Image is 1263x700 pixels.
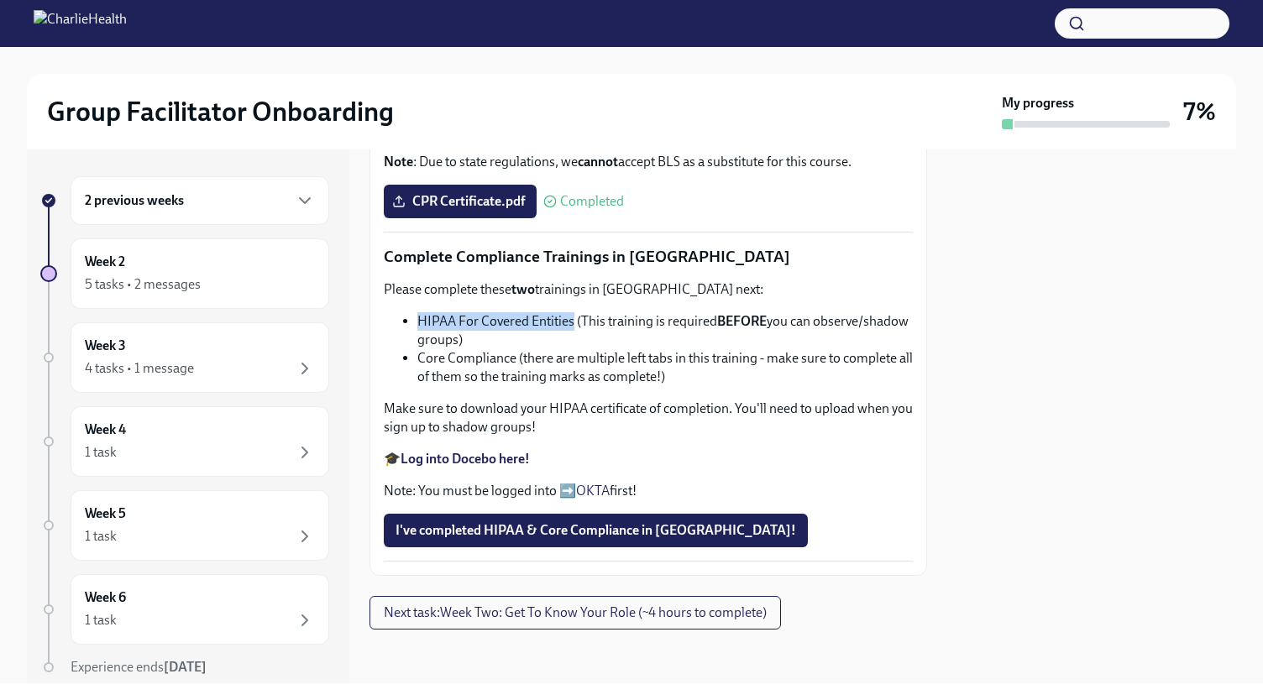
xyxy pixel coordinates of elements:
[384,185,537,218] label: CPR Certificate.pdf
[40,406,329,477] a: Week 41 task
[384,280,913,299] p: Please complete these trainings in [GEOGRAPHIC_DATA] next:
[396,193,525,210] span: CPR Certificate.pdf
[717,313,767,329] strong: BEFORE
[1183,97,1216,127] h3: 7%
[384,400,913,436] p: Make sure to download your HIPAA certificate of completion. You'll need to upload when you sign u...
[417,312,913,349] li: HIPAA For Covered Entities (This training is required you can observe/shadow groups)
[85,337,126,355] h6: Week 3
[417,349,913,386] li: Core Compliance (there are multiple left tabs in this training - make sure to complete all of the...
[384,514,808,547] button: I've completed HIPAA & Core Compliance in [GEOGRAPHIC_DATA]!
[40,574,329,645] a: Week 61 task
[85,527,117,546] div: 1 task
[40,238,329,309] a: Week 25 tasks • 2 messages
[85,275,201,294] div: 5 tasks • 2 messages
[384,246,913,268] p: Complete Compliance Trainings in [GEOGRAPHIC_DATA]
[85,191,184,210] h6: 2 previous weeks
[384,482,913,500] p: Note: You must be logged into ➡️ first!
[85,611,117,629] div: 1 task
[578,154,618,170] strong: cannot
[85,504,126,523] h6: Week 5
[384,604,767,621] span: Next task : Week Two: Get To Know Your Role (~4 hours to complete)
[71,176,329,225] div: 2 previous weeks
[71,659,207,675] span: Experience ends
[384,153,913,171] p: : Due to state regulations, we accept BLS as a substitute for this course.
[369,596,781,629] button: Next task:Week Two: Get To Know Your Role (~4 hours to complete)
[384,450,913,468] p: 🎓
[40,490,329,561] a: Week 51 task
[396,522,796,539] span: I've completed HIPAA & Core Compliance in [GEOGRAPHIC_DATA]!
[85,359,194,378] div: 4 tasks • 1 message
[85,443,117,462] div: 1 task
[85,588,126,607] h6: Week 6
[560,195,624,208] span: Completed
[47,95,394,128] h2: Group Facilitator Onboarding
[576,483,610,499] a: OKTA
[511,281,535,297] strong: two
[164,659,207,675] strong: [DATE]
[384,154,413,170] strong: Note
[40,322,329,393] a: Week 34 tasks • 1 message
[85,253,125,271] h6: Week 2
[1002,94,1074,112] strong: My progress
[401,451,530,467] a: Log into Docebo here!
[34,10,127,37] img: CharlieHealth
[85,421,126,439] h6: Week 4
